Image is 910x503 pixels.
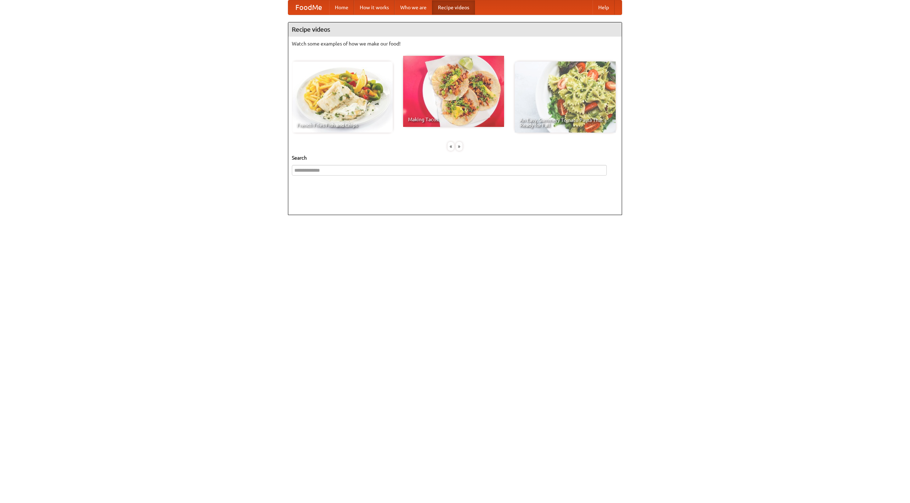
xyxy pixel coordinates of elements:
[297,123,388,128] span: French Fries Fish and Chips
[292,154,618,161] h5: Search
[403,56,504,127] a: Making Tacos
[288,0,329,15] a: FoodMe
[292,40,618,47] p: Watch some examples of how we make our food!
[515,61,616,133] a: An Easy, Summery Tomato Pasta That's Ready for Fall
[456,142,462,151] div: »
[408,117,499,122] span: Making Tacos
[395,0,432,15] a: Who we are
[329,0,354,15] a: Home
[292,61,393,133] a: French Fries Fish and Chips
[288,22,622,37] h4: Recipe videos
[448,142,454,151] div: «
[432,0,475,15] a: Recipe videos
[354,0,395,15] a: How it works
[593,0,615,15] a: Help
[520,118,611,128] span: An Easy, Summery Tomato Pasta That's Ready for Fall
